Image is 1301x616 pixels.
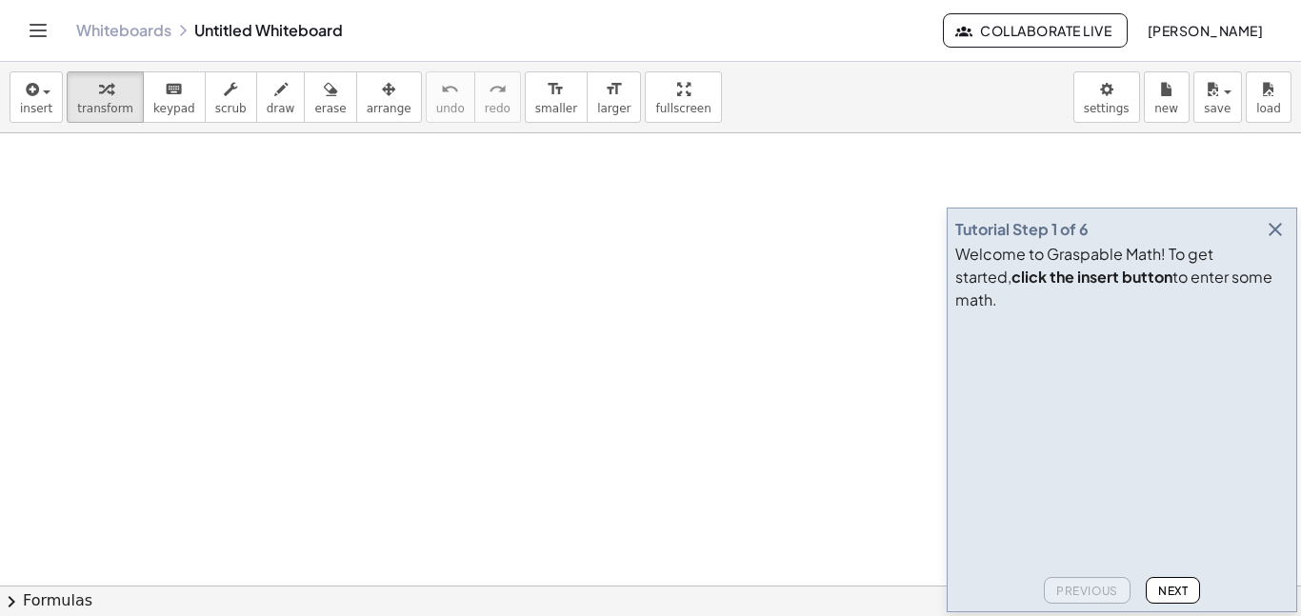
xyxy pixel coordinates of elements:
[256,71,306,123] button: draw
[215,102,247,115] span: scrub
[655,102,711,115] span: fullscreen
[267,102,295,115] span: draw
[23,15,53,46] button: Toggle navigation
[1011,267,1172,287] b: click the insert button
[314,102,346,115] span: erase
[143,71,206,123] button: keyboardkeypad
[1144,71,1190,123] button: new
[441,78,459,101] i: undo
[485,102,510,115] span: redo
[489,78,507,101] i: redo
[1158,584,1188,598] span: Next
[205,71,257,123] button: scrub
[77,102,133,115] span: transform
[76,21,171,40] a: Whiteboards
[1193,71,1242,123] button: save
[955,218,1089,241] div: Tutorial Step 1 of 6
[67,71,144,123] button: transform
[1256,102,1281,115] span: load
[645,71,721,123] button: fullscreen
[153,102,195,115] span: keypad
[587,71,641,123] button: format_sizelarger
[1146,577,1200,604] button: Next
[10,71,63,123] button: insert
[955,243,1289,311] div: Welcome to Graspable Math! To get started, to enter some math.
[436,102,465,115] span: undo
[1246,71,1291,123] button: load
[1154,102,1178,115] span: new
[1073,71,1140,123] button: settings
[943,13,1128,48] button: Collaborate Live
[547,78,565,101] i: format_size
[474,71,521,123] button: redoredo
[597,102,630,115] span: larger
[1084,102,1130,115] span: settings
[525,71,588,123] button: format_sizesmaller
[959,22,1111,39] span: Collaborate Live
[426,71,475,123] button: undoundo
[1204,102,1231,115] span: save
[165,78,183,101] i: keyboard
[20,102,52,115] span: insert
[356,71,422,123] button: arrange
[1147,22,1263,39] span: [PERSON_NAME]
[605,78,623,101] i: format_size
[367,102,411,115] span: arrange
[1131,13,1278,48] button: [PERSON_NAME]
[535,102,577,115] span: smaller
[304,71,356,123] button: erase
